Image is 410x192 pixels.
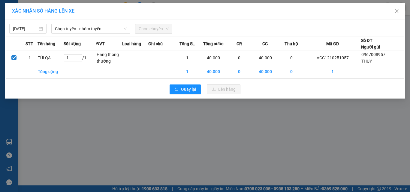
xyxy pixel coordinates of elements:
span: Tên hàng [38,40,55,47]
td: 0 [226,65,252,78]
td: Hàng thông thường [96,51,122,65]
button: Close [388,3,405,20]
img: logo [5,9,34,37]
td: 1 [174,65,200,78]
td: 40.000 [200,65,226,78]
button: uploadLên hàng [207,84,240,94]
strong: PHIẾU GỬI HÀNG [58,18,107,24]
td: VCC1210251057 [304,51,361,65]
span: Ghi chú [148,40,163,47]
button: rollbackQuay lại [170,84,201,94]
div: Số ĐT Người gửi [361,37,380,50]
td: Tổng cộng [38,65,64,78]
span: Chọn tuyến - nhóm tuyến [55,24,127,33]
span: rollback [174,87,179,92]
span: XÁC NHẬN SỐ HÀNG LÊN XE [12,8,74,14]
strong: Hotline : 0889 23 23 23 [63,25,102,30]
td: 1 [174,51,200,65]
td: 1 [304,65,361,78]
span: CC [262,40,268,47]
strong: CÔNG TY TNHH VĨNH QUANG [42,10,123,16]
span: down [123,27,127,31]
td: --- [122,51,148,65]
span: 0967008957 [361,52,385,57]
td: TÚI QA [38,51,64,65]
span: close [394,9,399,13]
span: Số lượng [64,40,81,47]
span: Tổng cước [203,40,223,47]
td: 40.000 [252,65,279,78]
span: Thu hộ [285,40,298,47]
span: CR [237,40,242,47]
td: 1 [22,51,38,65]
td: / 1 [64,51,96,65]
span: Loại hàng [122,40,141,47]
td: 0 [226,51,252,65]
strong: : [DOMAIN_NAME] [56,31,109,37]
span: Tổng SL [179,40,195,47]
td: 0 [278,65,304,78]
td: 40.000 [200,51,226,65]
span: Mã GD [326,40,339,47]
span: THÚY [361,59,372,64]
span: Website [56,32,70,36]
input: 12/10/2025 [13,25,38,32]
td: 40.000 [252,51,279,65]
span: Chọn chuyến [139,24,169,33]
span: ĐVT [96,40,105,47]
td: 0 [278,51,304,65]
td: --- [148,51,174,65]
span: Quay lại [181,86,196,93]
span: STT [26,40,33,47]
